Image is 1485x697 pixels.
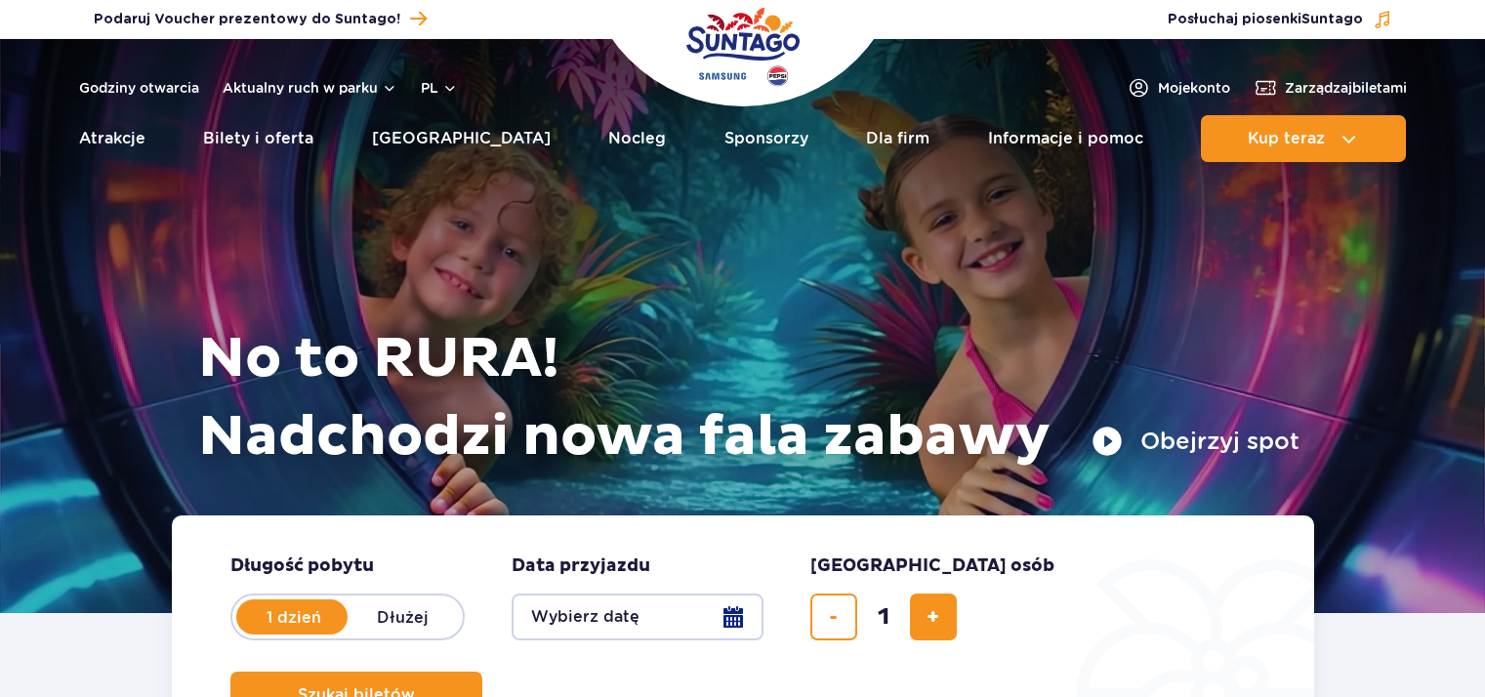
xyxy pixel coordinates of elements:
[1248,130,1325,147] span: Kup teraz
[1301,13,1363,26] span: Suntago
[203,115,313,162] a: Bilety i oferta
[1254,76,1407,100] a: Zarządzajbiletami
[866,115,929,162] a: Dla firm
[1201,115,1406,162] button: Kup teraz
[1168,10,1363,29] span: Posłuchaj piosenki
[810,594,857,640] button: usuń bilet
[988,115,1143,162] a: Informacje i pomoc
[512,554,650,578] span: Data przyjazdu
[1158,78,1230,98] span: Moje konto
[94,6,427,32] a: Podaruj Voucher prezentowy do Suntago!
[1168,10,1392,29] button: Posłuchaj piosenkiSuntago
[608,115,666,162] a: Nocleg
[372,115,551,162] a: [GEOGRAPHIC_DATA]
[198,320,1299,476] h1: No to RURA! Nadchodzi nowa fala zabawy
[223,80,397,96] button: Aktualny ruch w parku
[512,594,763,640] button: Wybierz datę
[724,115,808,162] a: Sponsorzy
[230,554,374,578] span: Długość pobytu
[348,596,459,637] label: Dłużej
[910,594,957,640] button: dodaj bilet
[421,78,458,98] button: pl
[94,10,400,29] span: Podaruj Voucher prezentowy do Suntago!
[1285,78,1407,98] span: Zarządzaj biletami
[79,115,145,162] a: Atrakcje
[1127,76,1230,100] a: Mojekonto
[810,554,1054,578] span: [GEOGRAPHIC_DATA] osób
[79,78,199,98] a: Godziny otwarcia
[238,596,350,637] label: 1 dzień
[860,594,907,640] input: liczba biletów
[1092,426,1299,457] button: Obejrzyj spot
